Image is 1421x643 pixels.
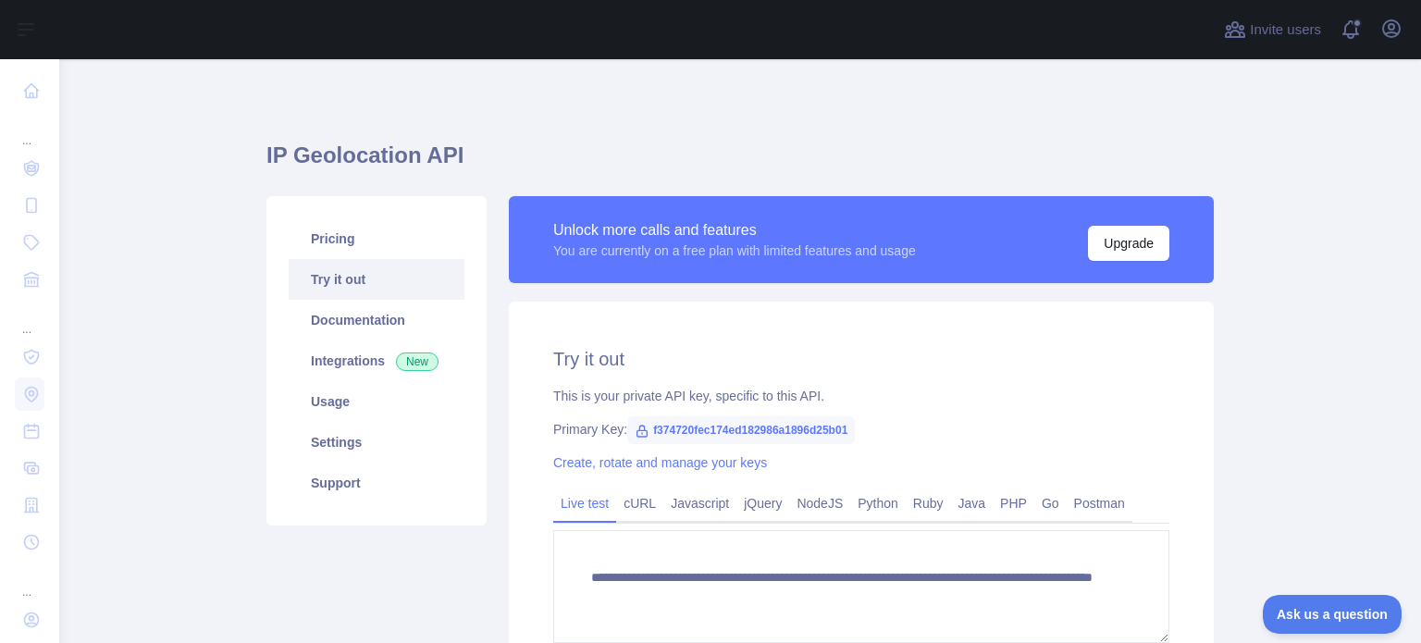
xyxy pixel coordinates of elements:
div: This is your private API key, specific to this API. [553,387,1169,405]
a: Ruby [906,488,951,518]
a: PHP [993,488,1034,518]
a: Postman [1067,488,1132,518]
a: Go [1034,488,1067,518]
a: Python [850,488,906,518]
a: jQuery [736,488,789,518]
button: Upgrade [1088,226,1169,261]
button: Invite users [1220,15,1325,44]
h2: Try it out [553,346,1169,372]
iframe: Toggle Customer Support [1263,595,1402,634]
div: ... [15,300,44,337]
a: Javascript [663,488,736,518]
a: Settings [289,422,464,463]
a: Live test [553,488,616,518]
div: ... [15,111,44,148]
a: Documentation [289,300,464,340]
div: Primary Key: [553,420,1169,439]
a: Pricing [289,218,464,259]
a: Try it out [289,259,464,300]
a: Integrations New [289,340,464,381]
div: You are currently on a free plan with limited features and usage [553,241,916,260]
a: cURL [616,488,663,518]
h1: IP Geolocation API [266,141,1214,185]
a: NodeJS [789,488,850,518]
a: Usage [289,381,464,422]
div: ... [15,563,44,600]
a: Create, rotate and manage your keys [553,455,767,470]
div: Unlock more calls and features [553,219,916,241]
span: f374720fec174ed182986a1896d25b01 [627,416,855,444]
span: Invite users [1250,19,1321,41]
a: Java [951,488,994,518]
span: New [396,352,439,371]
a: Support [289,463,464,503]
